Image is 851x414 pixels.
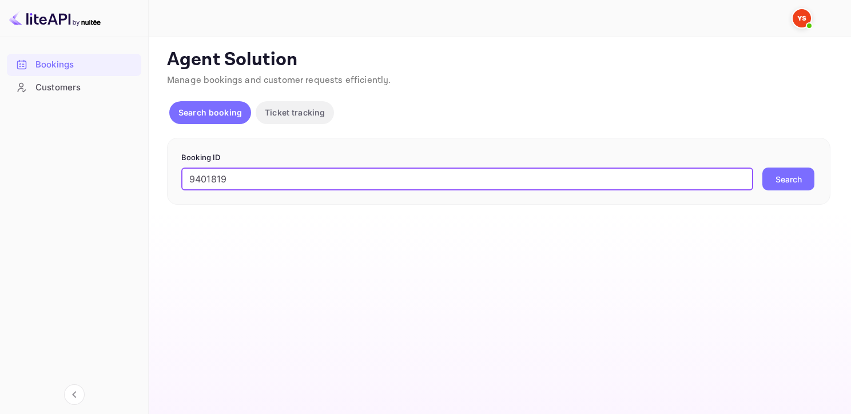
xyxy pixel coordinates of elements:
img: LiteAPI logo [9,9,101,27]
div: Bookings [7,54,141,76]
div: Bookings [35,58,136,71]
img: Yandex Support [793,9,811,27]
a: Customers [7,77,141,98]
span: Manage bookings and customer requests efficiently. [167,74,391,86]
button: Collapse navigation [64,384,85,405]
p: Booking ID [181,152,816,164]
input: Enter Booking ID (e.g., 63782194) [181,168,753,190]
div: Customers [35,81,136,94]
a: Bookings [7,54,141,75]
div: Customers [7,77,141,99]
p: Ticket tracking [265,106,325,118]
p: Search booking [178,106,242,118]
p: Agent Solution [167,49,830,71]
button: Search [762,168,814,190]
